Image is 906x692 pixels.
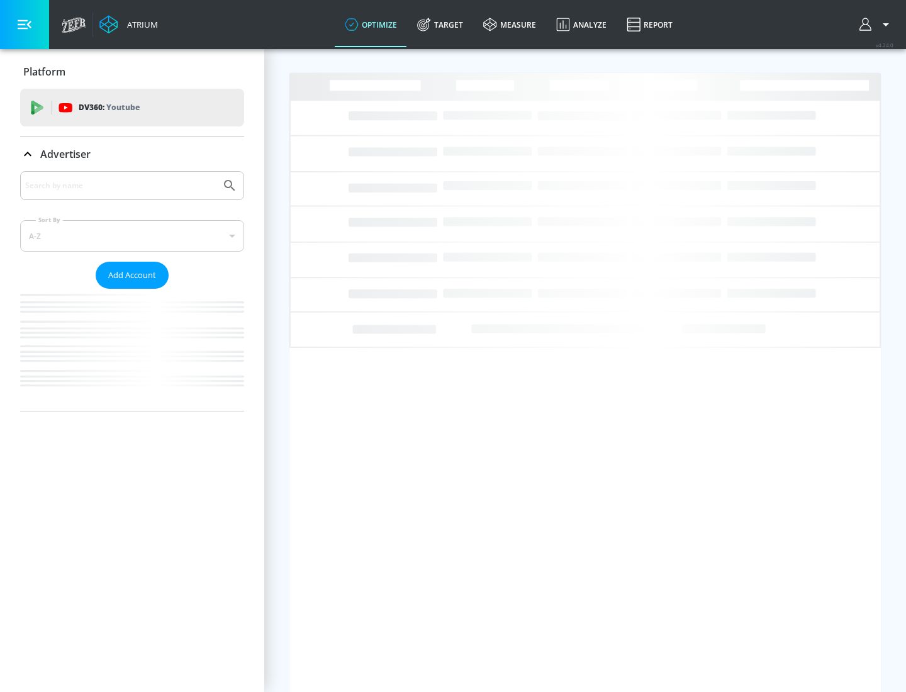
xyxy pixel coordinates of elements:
p: Platform [23,65,65,79]
div: Advertiser [20,171,244,411]
a: Analyze [546,2,617,47]
a: Report [617,2,683,47]
button: Add Account [96,262,169,289]
label: Sort By [36,216,63,224]
div: Atrium [122,19,158,30]
p: DV360: [79,101,140,114]
a: Target [407,2,473,47]
div: DV360: Youtube [20,89,244,126]
nav: list of Advertiser [20,289,244,411]
span: v 4.24.0 [876,42,893,48]
p: Youtube [106,101,140,114]
div: A-Z [20,220,244,252]
div: Advertiser [20,137,244,172]
input: Search by name [25,177,216,194]
a: measure [473,2,546,47]
a: optimize [335,2,407,47]
a: Atrium [99,15,158,34]
span: Add Account [108,268,156,282]
div: Platform [20,54,244,89]
p: Advertiser [40,147,91,161]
